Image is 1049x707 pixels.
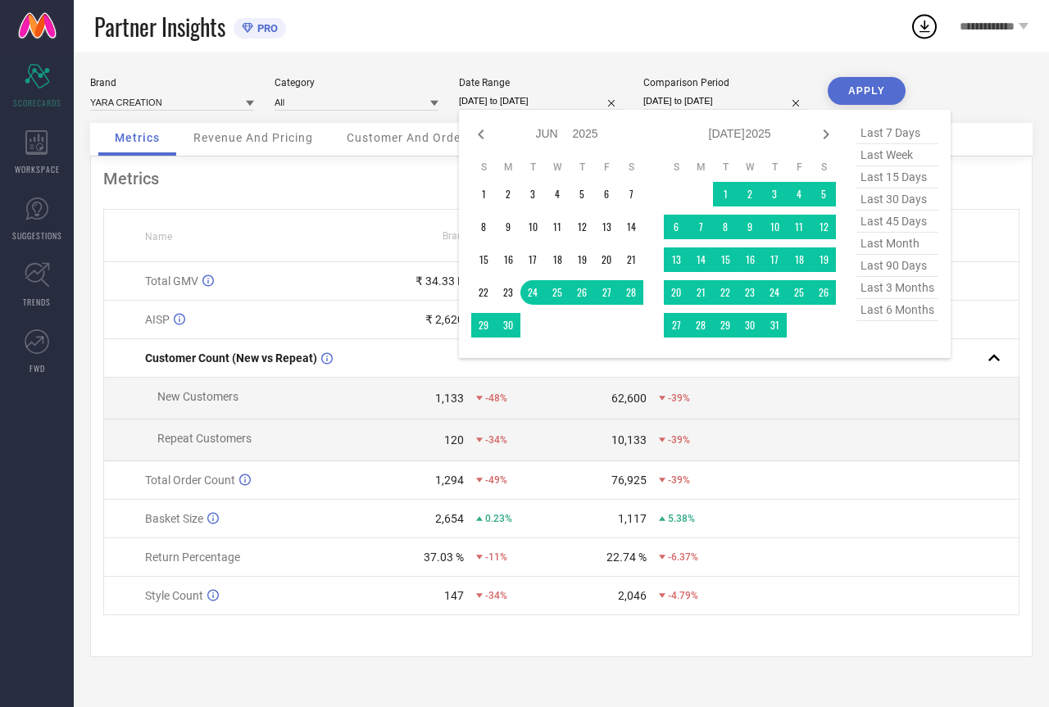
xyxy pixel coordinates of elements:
[145,313,170,326] span: AISP
[787,161,811,174] th: Friday
[485,590,507,601] span: -34%
[811,215,836,239] td: Sat Jul 12 2025
[94,10,225,43] span: Partner Insights
[668,474,690,486] span: -39%
[664,215,688,239] td: Sun Jul 06 2025
[787,280,811,305] td: Fri Jul 25 2025
[13,97,61,109] span: SCORECARDS
[145,274,198,288] span: Total GMV
[253,22,278,34] span: PRO
[643,93,807,110] input: Select comparison period
[713,161,738,174] th: Tuesday
[738,215,762,239] td: Wed Jul 09 2025
[545,182,570,206] td: Wed Jun 04 2025
[738,280,762,305] td: Wed Jul 23 2025
[471,215,496,239] td: Sun Jun 08 2025
[570,215,594,239] td: Thu Jun 12 2025
[618,589,647,602] div: 2,046
[115,131,160,144] span: Metrics
[520,161,545,174] th: Tuesday
[856,299,938,321] span: last 6 months
[347,131,472,144] span: Customer And Orders
[570,161,594,174] th: Thursday
[811,161,836,174] th: Saturday
[668,590,698,601] span: -4.79%
[545,215,570,239] td: Wed Jun 11 2025
[471,247,496,272] td: Sun Jun 15 2025
[471,161,496,174] th: Sunday
[471,280,496,305] td: Sun Jun 22 2025
[471,182,496,206] td: Sun Jun 01 2025
[496,247,520,272] td: Mon Jun 16 2025
[787,247,811,272] td: Fri Jul 18 2025
[145,512,203,525] span: Basket Size
[157,390,238,403] span: New Customers
[90,77,254,88] div: Brand
[787,215,811,239] td: Fri Jul 11 2025
[762,313,787,338] td: Thu Jul 31 2025
[193,131,313,144] span: Revenue And Pricing
[545,280,570,305] td: Wed Jun 25 2025
[485,434,507,446] span: -34%
[619,247,643,272] td: Sat Jun 21 2025
[520,215,545,239] td: Tue Jun 10 2025
[619,161,643,174] th: Saturday
[485,392,507,404] span: -48%
[664,161,688,174] th: Sunday
[570,247,594,272] td: Thu Jun 19 2025
[496,161,520,174] th: Monday
[688,280,713,305] td: Mon Jul 21 2025
[496,182,520,206] td: Mon Jun 02 2025
[713,182,738,206] td: Tue Jul 01 2025
[594,280,619,305] td: Fri Jun 27 2025
[856,233,938,255] span: last month
[520,280,545,305] td: Tue Jun 24 2025
[664,313,688,338] td: Sun Jul 27 2025
[435,392,464,405] div: 1,133
[668,551,698,563] span: -6.37%
[520,247,545,272] td: Tue Jun 17 2025
[12,229,62,242] span: SUGGESTIONS
[157,432,252,445] span: Repeat Customers
[496,280,520,305] td: Mon Jun 23 2025
[811,182,836,206] td: Sat Jul 05 2025
[828,77,906,105] button: APPLY
[856,122,938,144] span: last 7 days
[30,362,45,374] span: FWD
[787,182,811,206] td: Fri Jul 04 2025
[435,512,464,525] div: 2,654
[611,392,647,405] div: 62,600
[619,280,643,305] td: Sat Jun 28 2025
[23,296,51,308] span: TRENDS
[738,161,762,174] th: Wednesday
[688,215,713,239] td: Mon Jul 07 2025
[485,513,512,524] span: 0.23%
[275,77,438,88] div: Category
[618,512,647,525] div: 1,117
[424,551,464,564] div: 37.03 %
[619,215,643,239] td: Sat Jun 14 2025
[738,247,762,272] td: Wed Jul 16 2025
[762,161,787,174] th: Thursday
[762,215,787,239] td: Thu Jul 10 2025
[738,182,762,206] td: Wed Jul 02 2025
[664,280,688,305] td: Sun Jul 20 2025
[762,247,787,272] td: Thu Jul 17 2025
[444,433,464,446] div: 120
[471,125,491,144] div: Previous month
[545,247,570,272] td: Wed Jun 18 2025
[856,211,938,233] span: last 45 days
[416,274,464,288] div: ₹ 34.33 L
[594,247,619,272] td: Fri Jun 20 2025
[816,125,836,144] div: Next month
[496,313,520,338] td: Mon Jun 30 2025
[668,392,690,404] span: -39%
[856,166,938,188] span: last 15 days
[713,280,738,305] td: Tue Jul 22 2025
[688,247,713,272] td: Mon Jul 14 2025
[570,182,594,206] td: Thu Jun 05 2025
[443,230,497,242] span: Brand Value
[668,513,695,524] span: 5.38%
[910,11,939,41] div: Open download list
[713,247,738,272] td: Tue Jul 15 2025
